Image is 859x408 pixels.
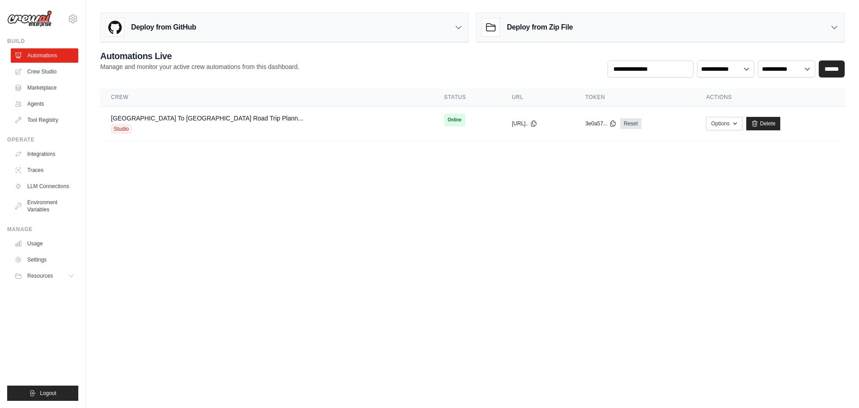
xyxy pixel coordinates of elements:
a: Integrations [11,147,78,161]
button: Options [706,117,742,130]
th: Status [434,88,501,107]
img: Logo [7,10,52,27]
span: Online [444,114,465,126]
p: Manage and monitor your active crew automations from this dashboard. [100,62,299,71]
a: Delete [746,117,781,130]
a: Marketplace [11,81,78,95]
h2: Automations Live [100,50,299,62]
th: Crew [100,88,434,107]
a: Agents [11,97,78,111]
div: Operate [7,136,78,143]
h3: Deploy from GitHub [131,22,196,33]
th: URL [501,88,574,107]
button: Logout [7,386,78,401]
h3: Deploy from Zip File [507,22,573,33]
a: Tool Registry [11,113,78,127]
a: Usage [11,236,78,251]
img: GitHub Logo [106,18,124,36]
button: Resources [11,269,78,283]
span: Logout [40,390,56,397]
th: Actions [695,88,845,107]
a: Traces [11,163,78,177]
div: Build [7,38,78,45]
a: Automations [11,48,78,63]
a: Environment Variables [11,195,78,217]
th: Token [574,88,695,107]
button: 3e0a57... [585,120,617,127]
span: Resources [27,272,53,279]
a: Reset [620,118,641,129]
a: Settings [11,253,78,267]
div: Manage [7,226,78,233]
span: Studio [111,125,132,133]
a: LLM Connections [11,179,78,193]
a: Crew Studio [11,64,78,79]
a: [GEOGRAPHIC_DATA] To [GEOGRAPHIC_DATA] Road Trip Plann... [111,115,303,122]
